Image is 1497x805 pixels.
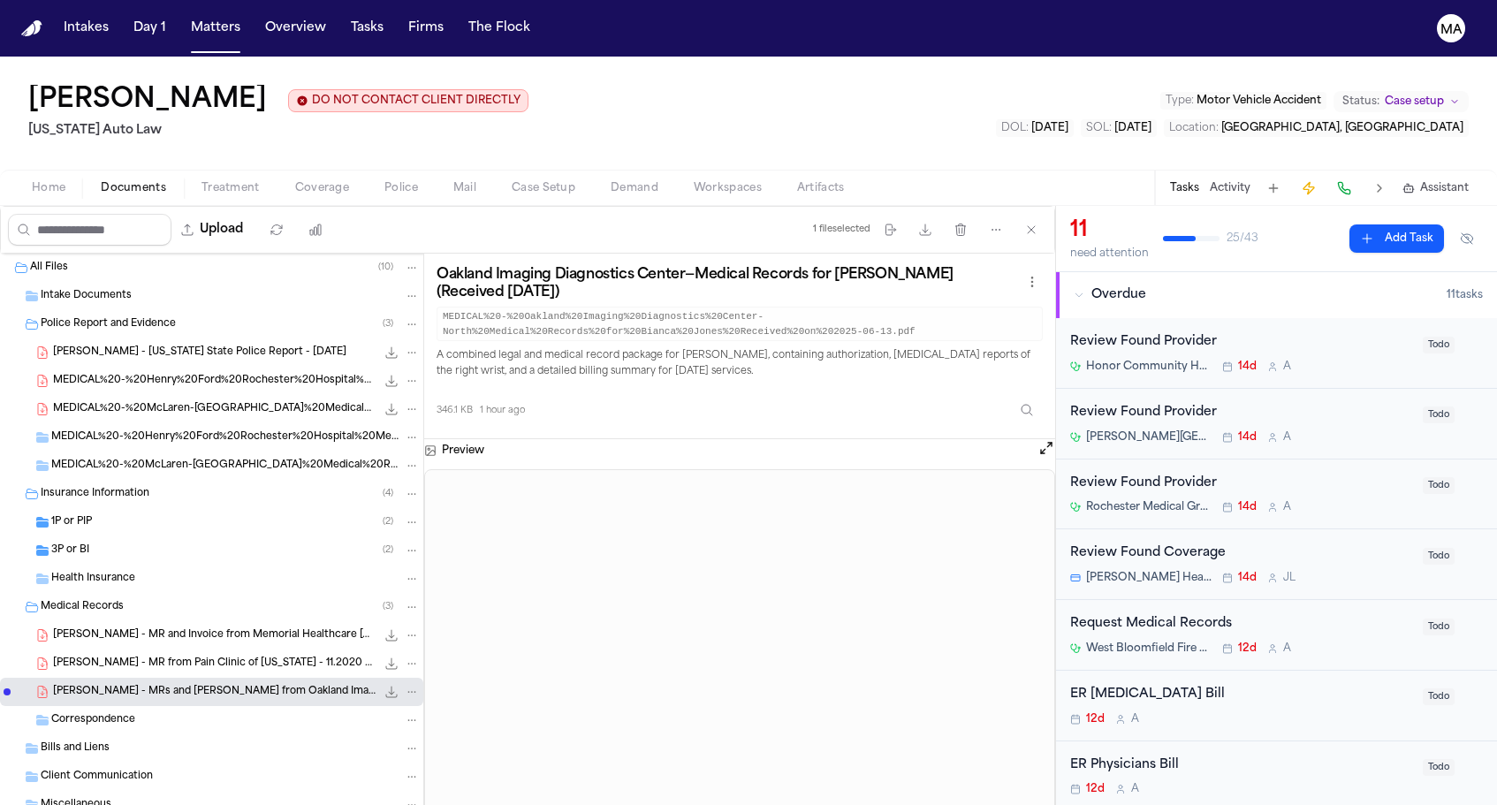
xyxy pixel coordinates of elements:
span: 14d [1238,430,1257,444]
div: Review Found Provider [1070,403,1412,423]
button: Download B. Jones - Michigan State Police Report - 11.26.24 [383,344,400,361]
div: Open task: Review Found Provider [1056,459,1497,530]
span: Client Communication [41,770,153,785]
span: [DATE] [1031,123,1068,133]
span: DOL : [1001,123,1029,133]
span: Documents [101,181,166,195]
button: Edit SOL: 2027-11-26 [1081,119,1157,137]
button: Add Task [1349,224,1444,253]
span: 14d [1238,571,1257,585]
span: Motor Vehicle Accident [1197,95,1321,106]
div: need attention [1070,247,1149,261]
a: Home [21,20,42,37]
span: 14d [1238,500,1257,514]
button: Edit matter name [28,85,267,117]
span: Location : [1169,123,1219,133]
div: Open task: ER Radiology Bill [1056,671,1497,741]
span: Coverage [295,181,349,195]
span: 12d [1086,782,1105,796]
span: MEDICAL%20-%20McLaren-[GEOGRAPHIC_DATA]%20Medical%20Records%20for%20Bianca%20Jones%20Received%20o... [53,402,376,417]
button: Day 1 [126,12,173,44]
span: A [1131,712,1139,726]
button: Add Task [1261,176,1286,201]
span: A [1283,430,1291,444]
button: Overview [258,12,333,44]
div: Review Found Provider [1070,474,1412,494]
span: Case Setup [512,181,575,195]
span: Todo [1423,548,1455,565]
div: 11 [1070,216,1149,245]
h1: [PERSON_NAME] [28,85,267,117]
code: MEDICAL%20-%20Oakland%20Imaging%20Diagnostics%20Center-North%20Medical%20Records%20for%20Bianca%2... [437,307,1043,341]
span: Todo [1423,688,1455,705]
button: Create Immediate Task [1296,176,1321,201]
button: Tasks [344,12,391,44]
button: Edit DOL: 2024-11-26 [996,119,1074,137]
span: 14d [1238,360,1257,374]
button: Edit Type: Motor Vehicle Accident [1160,92,1326,110]
span: Police [384,181,418,195]
span: ( 2 ) [383,517,393,527]
span: MEDICAL%20-%20McLaren-[GEOGRAPHIC_DATA]%20Medical%20Records%20for%20Bianca%20Jones%20Received%20o... [51,459,400,474]
div: ER [MEDICAL_DATA] Bill [1070,685,1412,705]
span: J L [1283,571,1296,585]
span: Insurance Information [41,487,149,502]
span: Intake Documents [41,289,132,304]
span: 12d [1086,712,1105,726]
span: [PERSON_NAME] - MR from Pain Clinic of [US_STATE] - 11.2020 to 6.2025 [53,657,376,672]
span: 3P or BI [51,543,89,558]
a: Matters [184,12,247,44]
span: MEDICAL%20-%20Henry%20Ford%20Rochester%20Hospital%20Medical%20Records%20for%20Bianca%20Jones%20Re... [51,430,400,445]
span: DO NOT CONTACT CLIENT DIRECTLY [312,94,521,108]
button: Tasks [1170,181,1199,195]
span: ( 3 ) [383,319,393,329]
span: ( 2 ) [383,545,393,555]
span: [DATE] [1114,123,1151,133]
span: Honor Community Health [1086,360,1212,374]
span: A [1283,500,1291,514]
div: Open task: Request Medical Records [1056,600,1497,671]
button: Edit Location: Sylvan Lake, MI [1164,119,1469,137]
span: Health Insurance [51,572,135,587]
button: Download MEDICAL%20-%20Henry%20Ford%20Rochester%20Hospital%20Medical%20Records%20for%20Bianca%20J... [383,372,400,390]
span: [PERSON_NAME] - [US_STATE] State Police Report - [DATE] [53,346,346,361]
span: Assistant [1420,181,1469,195]
span: Overdue [1091,286,1146,304]
button: Download B. Jones - MR from Pain Clinic of Michigan - 11.2020 to 6.2025 [383,655,400,672]
span: MEDICAL%20-%20Henry%20Ford%20Rochester%20Hospital%20Medical%20Records%20for%20Bianca%20Jones%20Re... [53,374,376,389]
span: ( 3 ) [383,602,393,611]
button: Open preview [1037,439,1055,462]
button: Assistant [1402,181,1469,195]
span: A [1131,782,1139,796]
button: Intakes [57,12,116,44]
span: All Files [30,261,68,276]
button: Firms [401,12,451,44]
span: ( 4 ) [383,489,393,498]
span: [PERSON_NAME] - MR and Invoice from Memorial Healthcare [GEOGRAPHIC_DATA] and [PERSON_NAME][GEOGR... [53,628,376,643]
span: [PERSON_NAME] Healthcare [1086,571,1212,585]
button: Edit client contact restriction [288,89,528,112]
span: [PERSON_NAME][GEOGRAPHIC_DATA] [1086,430,1212,444]
span: Todo [1423,406,1455,423]
span: 12d [1238,642,1257,656]
span: 1 hour ago [480,404,525,417]
span: SOL : [1086,123,1112,133]
h2: [US_STATE] Auto Law [28,120,528,141]
button: Overdue11tasks [1056,272,1497,318]
div: Open task: Review Found Coverage [1056,529,1497,600]
span: Case setup [1385,95,1444,109]
div: ER Physicians Bill [1070,756,1412,776]
div: Open task: Review Found Provider [1056,389,1497,459]
button: Change status from Case setup [1334,91,1469,112]
button: Hide completed tasks (⌘⇧H) [1451,224,1483,253]
span: Status: [1342,95,1379,109]
span: Workspaces [694,181,762,195]
span: Treatment [201,181,260,195]
span: Todo [1423,619,1455,635]
span: Todo [1423,759,1455,776]
span: Todo [1423,337,1455,353]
